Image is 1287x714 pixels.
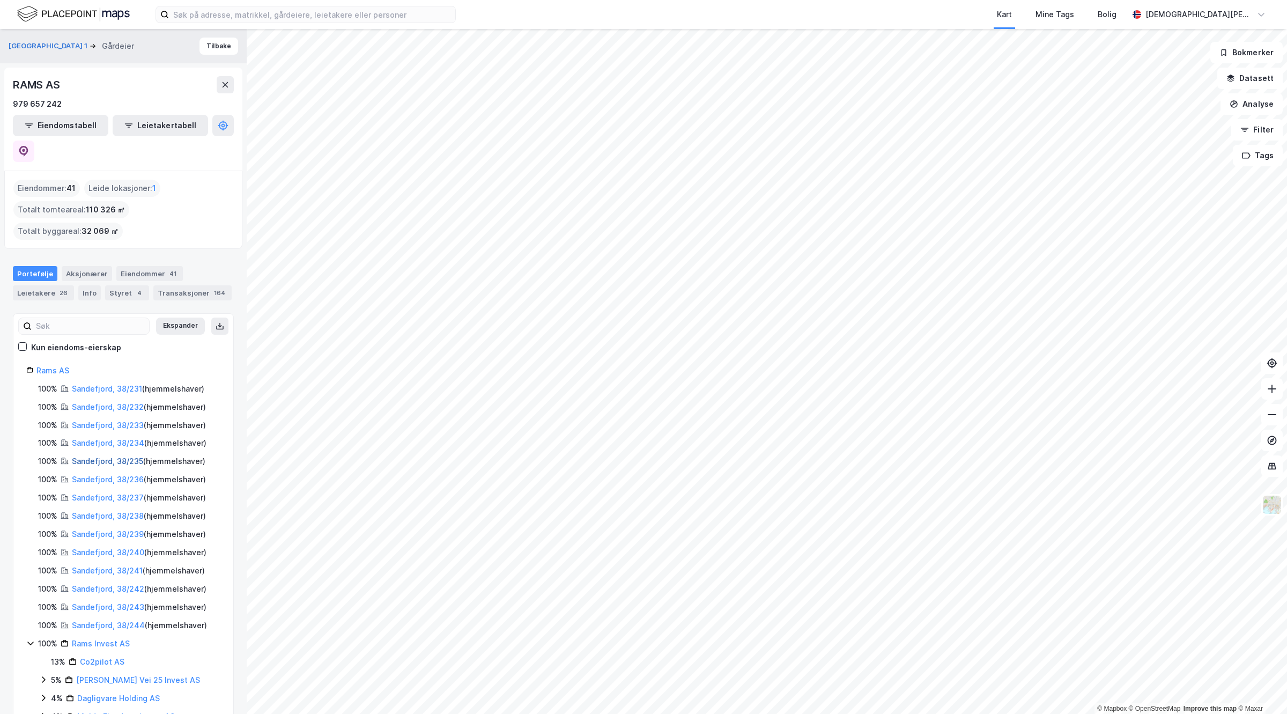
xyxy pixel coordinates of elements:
div: 26 [57,288,70,298]
button: Datasett [1217,68,1283,89]
div: Leide lokasjoner : [84,180,160,197]
div: ( hjemmelshaver ) [72,510,206,522]
button: [GEOGRAPHIC_DATA] 1 [9,41,90,51]
div: ( hjemmelshaver ) [72,528,206,541]
a: OpenStreetMap [1129,705,1181,712]
div: 100% [38,455,57,468]
button: Leietakertabell [113,115,208,136]
a: Sandefjord, 38/243 [72,602,144,612]
div: 100% [38,401,57,414]
img: Z [1262,495,1282,515]
a: Co2pilot AS [80,657,124,666]
span: 41 [66,182,76,195]
div: Kart [997,8,1012,21]
a: Sandefjord, 38/242 [72,584,144,593]
div: 100% [38,637,57,650]
div: 100% [38,583,57,595]
div: 100% [38,510,57,522]
button: Eiendomstabell [13,115,108,136]
div: 100% [38,528,57,541]
span: 32 069 ㎡ [82,225,119,238]
a: Dagligvare Holding AS [77,694,160,703]
div: 41 [167,268,179,279]
div: 100% [38,491,57,504]
button: Filter [1231,119,1283,141]
button: Bokmerker [1210,42,1283,63]
div: 100% [38,601,57,614]
div: 100% [38,619,57,632]
a: Sandefjord, 38/241 [72,566,143,575]
div: Totalt tomteareal : [13,201,129,218]
a: Rams AS [36,366,69,375]
div: 4% [51,692,63,705]
button: Tags [1233,145,1283,166]
div: Portefølje [13,266,57,281]
a: Sandefjord, 38/232 [72,402,144,411]
div: 4 [134,288,145,298]
input: Søk [32,318,149,334]
button: Tilbake [199,38,238,55]
a: Sandefjord, 38/234 [72,438,144,447]
div: Info [78,285,101,300]
div: [DEMOGRAPHIC_DATA][PERSON_NAME] [1145,8,1253,21]
div: ( hjemmelshaver ) [72,382,204,395]
img: logo.f888ab2527a4732fd821a326f86c7f29.svg [17,5,130,24]
a: Sandefjord, 38/239 [72,529,144,539]
a: Sandefjord, 38/236 [72,475,144,484]
a: Sandefjord, 38/233 [72,421,144,430]
div: RAMS AS [13,76,62,93]
div: Aksjonærer [62,266,112,281]
div: Totalt byggareal : [13,223,123,240]
div: ( hjemmelshaver ) [72,546,206,559]
div: 979 657 242 [13,98,62,111]
a: Rams Invest AS [72,639,130,648]
div: Kun eiendoms-eierskap [31,341,121,354]
div: ( hjemmelshaver ) [72,437,206,450]
div: ( hjemmelshaver ) [72,619,207,632]
div: Mine Tags [1035,8,1074,21]
div: 13% [51,656,65,668]
button: Ekspander [156,318,205,335]
div: Eiendommer : [13,180,80,197]
div: ( hjemmelshaver ) [72,564,205,577]
div: ( hjemmelshaver ) [72,601,206,614]
div: ( hjemmelshaver ) [72,419,206,432]
div: 164 [212,288,227,298]
a: Sandefjord, 38/244 [72,621,145,630]
a: Sandefjord, 38/240 [72,548,144,557]
div: 100% [38,546,57,559]
div: Leietakere [13,285,74,300]
a: [PERSON_NAME] Vei 25 Invest AS [76,675,200,684]
div: 100% [38,437,57,450]
a: Mapbox [1097,705,1127,712]
iframe: Chat Widget [1233,663,1287,714]
div: Eiendommer [116,266,183,281]
a: Sandefjord, 38/235 [72,457,143,466]
div: 100% [38,419,57,432]
div: 100% [38,473,57,486]
span: 1 [152,182,156,195]
div: ( hjemmelshaver ) [72,401,206,414]
div: Bolig [1098,8,1116,21]
div: Transaksjoner [153,285,232,300]
input: Søk på adresse, matrikkel, gårdeiere, leietakere eller personer [169,6,455,23]
div: 5% [51,674,62,687]
div: ( hjemmelshaver ) [72,583,206,595]
div: ( hjemmelshaver ) [72,455,205,468]
div: ( hjemmelshaver ) [72,473,206,486]
a: Sandefjord, 38/238 [72,511,144,520]
div: ( hjemmelshaver ) [72,491,206,504]
a: Sandefjord, 38/231 [72,384,142,393]
div: Gårdeier [102,40,134,53]
a: Improve this map [1184,705,1237,712]
span: 110 326 ㎡ [86,203,125,216]
div: 100% [38,382,57,395]
button: Analyse [1221,93,1283,115]
div: 100% [38,564,57,577]
div: Styret [105,285,149,300]
a: Sandefjord, 38/237 [72,493,144,502]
